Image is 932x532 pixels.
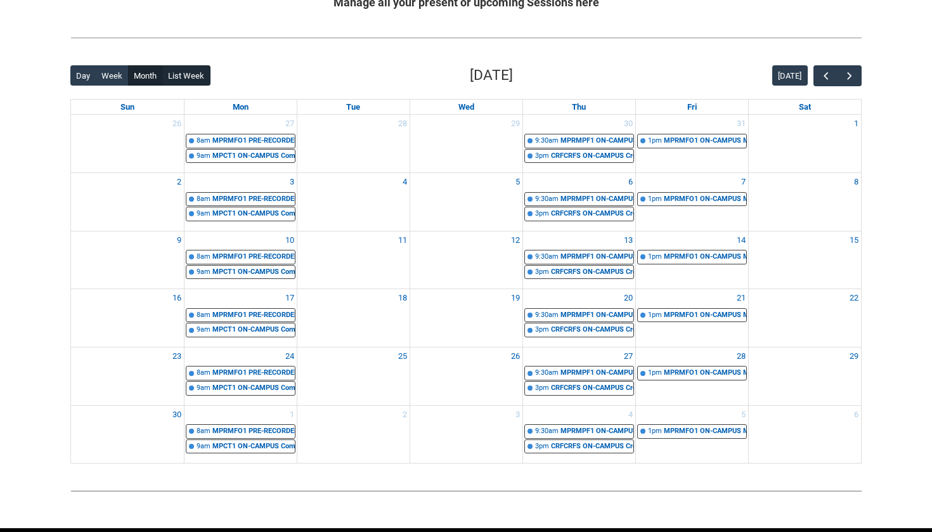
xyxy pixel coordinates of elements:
[71,347,184,405] td: Go to November 23, 2025
[621,347,635,365] a: Go to November 27, 2025
[170,347,184,365] a: Go to November 23, 2025
[635,115,748,172] td: Go to October 31, 2025
[847,231,861,249] a: Go to November 15, 2025
[513,173,522,191] a: Go to November 5, 2025
[621,289,635,307] a: Go to November 20, 2025
[297,173,410,231] td: Go to November 4, 2025
[212,310,295,321] div: MPRMFO1 PRE-RECORDED VIDEO Mixing Foundations (Lecture/Tut) | Online | [PERSON_NAME]
[560,136,633,146] div: MPRMPF1 ON-CAMPUS Music Production Foundations | Room 105 ([GEOGRAPHIC_DATA].) (capacity x30ppl) ...
[535,310,559,321] div: 9:30am
[635,231,748,289] td: Go to November 14, 2025
[847,347,861,365] a: Go to November 29, 2025
[212,383,295,394] div: MPCT1 ON-CAMPUS Composing and Sequencing STAGE 1 (Tut/Workshop) | Room [GEOGRAPHIC_DATA] ([GEOGRA...
[230,100,251,115] a: Monday
[118,100,137,115] a: Sunday
[648,310,662,321] div: 1pm
[560,368,633,379] div: MPRMPF1 ON-CAMPUS Music Production Foundations | Room 105 ([GEOGRAPHIC_DATA].) (capacity x30ppl) ...
[838,65,862,86] button: Next Month
[535,383,549,394] div: 3pm
[664,136,746,146] div: MPRMFO1 ON-CAMPUS Mixing Foundations (Workshop) G2 | Room [GEOGRAPHIC_DATA] ([GEOGRAPHIC_DATA].) ...
[174,173,184,191] a: Go to November 2, 2025
[635,173,748,231] td: Go to November 7, 2025
[71,231,184,289] td: Go to November 9, 2025
[212,267,295,278] div: MPCT1 ON-CAMPUS Composing and Sequencing STAGE 1 (Tut/Workshop) | Room [GEOGRAPHIC_DATA] ([GEOGRA...
[772,65,808,86] button: [DATE]
[410,115,522,172] td: Go to October 29, 2025
[535,252,559,263] div: 9:30am
[635,347,748,405] td: Go to November 28, 2025
[396,289,410,307] a: Go to November 18, 2025
[522,115,635,172] td: Go to October 30, 2025
[197,325,210,335] div: 9am
[560,194,633,205] div: MPRMPF1 ON-CAMPUS Music Production Foundations | Room 105 ([GEOGRAPHIC_DATA].) (capacity x30ppl) ...
[184,347,297,405] td: Go to November 24, 2025
[197,441,210,452] div: 9am
[396,347,410,365] a: Go to November 25, 2025
[569,100,588,115] a: Thursday
[297,231,410,289] td: Go to November 11, 2025
[551,441,633,452] div: CRFCRFS ON-CAMPUS Creative Foundations (Tutorial 4) | [GEOGRAPHIC_DATA].) (capacity x32ppl) | [PE...
[522,347,635,405] td: Go to November 27, 2025
[551,267,633,278] div: CRFCRFS ON-CAMPUS Creative Foundations (Tutorial 4) | [GEOGRAPHIC_DATA].) (capacity x32ppl) | [PE...
[535,426,559,437] div: 9:30am
[197,426,210,437] div: 8am
[184,405,297,463] td: Go to December 1, 2025
[170,406,184,424] a: Go to November 30, 2025
[197,368,210,379] div: 8am
[560,252,633,263] div: MPRMPF1 ON-CAMPUS Music Production Foundations | Room 105 ([GEOGRAPHIC_DATA].) (capacity x30ppl) ...
[648,426,662,437] div: 1pm
[535,209,549,219] div: 3pm
[664,252,746,263] div: MPRMFO1 ON-CAMPUS Mixing Foundations (Workshop) G2 | Room [GEOGRAPHIC_DATA] ([GEOGRAPHIC_DATA].) ...
[851,115,861,133] a: Go to November 1, 2025
[184,115,297,172] td: Go to October 27, 2025
[283,115,297,133] a: Go to October 27, 2025
[748,115,861,172] td: Go to November 1, 2025
[748,405,861,463] td: Go to December 6, 2025
[748,289,861,347] td: Go to November 22, 2025
[551,209,633,219] div: CRFCRFS ON-CAMPUS Creative Foundations (Tutorial 4) | [GEOGRAPHIC_DATA].) (capacity x32ppl) | [PE...
[212,368,295,379] div: MPRMFO1 PRE-RECORDED VIDEO Mixing Foundations (Lecture/Tut) | Online | [PERSON_NAME]
[197,310,210,321] div: 8am
[513,406,522,424] a: Go to December 3, 2025
[283,347,297,365] a: Go to November 24, 2025
[197,209,210,219] div: 9am
[648,194,662,205] div: 1pm
[197,151,210,162] div: 9am
[508,115,522,133] a: Go to October 29, 2025
[535,368,559,379] div: 9:30am
[522,405,635,463] td: Go to December 4, 2025
[551,325,633,335] div: CRFCRFS ON-CAMPUS Creative Foundations (Tutorial 4) | [GEOGRAPHIC_DATA].) (capacity x32ppl) | [PE...
[739,406,748,424] a: Go to December 5, 2025
[184,289,297,347] td: Go to November 17, 2025
[170,115,184,133] a: Go to October 26, 2025
[535,267,549,278] div: 3pm
[197,267,210,278] div: 9am
[522,289,635,347] td: Go to November 20, 2025
[71,115,184,172] td: Go to October 26, 2025
[635,289,748,347] td: Go to November 21, 2025
[847,289,861,307] a: Go to November 22, 2025
[410,289,522,347] td: Go to November 19, 2025
[664,194,746,205] div: MPRMFO1 ON-CAMPUS Mixing Foundations (Workshop) G2 | Room [GEOGRAPHIC_DATA] ([GEOGRAPHIC_DATA].) ...
[535,151,549,162] div: 3pm
[410,173,522,231] td: Go to November 5, 2025
[535,194,559,205] div: 9:30am
[212,194,295,205] div: MPRMFO1 PRE-RECORDED VIDEO Mixing Foundations (Lecture/Tut) | Online | [PERSON_NAME]
[400,406,410,424] a: Go to December 2, 2025
[197,194,210,205] div: 8am
[560,426,633,437] div: MPRMPF1 ON-CAMPUS Music Production Foundations | Room 105 ([GEOGRAPHIC_DATA].) (capacity x30ppl) ...
[626,173,635,191] a: Go to November 6, 2025
[734,231,748,249] a: Go to November 14, 2025
[664,368,746,379] div: MPRMFO1 ON-CAMPUS Mixing Foundations (Workshop) G2 | Room [GEOGRAPHIC_DATA] ([GEOGRAPHIC_DATA].) ...
[551,383,633,394] div: CRFCRFS ON-CAMPUS Creative Foundations (Tutorial 4) | [GEOGRAPHIC_DATA].) (capacity x32ppl) | [PE...
[197,136,210,146] div: 8am
[621,115,635,133] a: Go to October 30, 2025
[396,115,410,133] a: Go to October 28, 2025
[70,65,96,86] button: Day
[297,405,410,463] td: Go to December 2, 2025
[297,347,410,405] td: Go to November 25, 2025
[297,115,410,172] td: Go to October 28, 2025
[71,405,184,463] td: Go to November 30, 2025
[748,173,861,231] td: Go to November 8, 2025
[648,368,662,379] div: 1pm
